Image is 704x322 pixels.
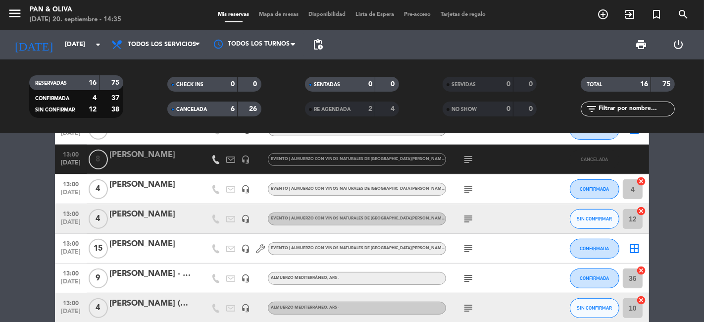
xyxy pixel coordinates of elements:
[58,178,83,189] span: 13:00
[580,275,609,281] span: CONFIRMADA
[636,295,646,305] i: cancel
[109,178,194,191] div: [PERSON_NAME]
[231,106,235,112] strong: 6
[570,298,619,318] button: SIN CONFIRMAR
[253,81,259,88] strong: 0
[241,185,250,194] i: headset_mic
[254,12,304,17] span: Mapa de mesas
[89,79,97,86] strong: 16
[111,95,121,102] strong: 37
[128,41,196,48] span: Todos los servicios
[241,244,250,253] i: headset_mic
[176,107,207,112] span: CANCELADA
[660,30,697,59] div: LOG OUT
[462,213,474,225] i: subject
[89,268,108,288] span: 9
[636,176,646,186] i: cancel
[58,189,83,201] span: [DATE]
[93,95,97,102] strong: 4
[241,215,250,223] i: headset_mic
[58,267,83,278] span: 13:00
[314,107,351,112] span: RE AGENDADA
[231,81,235,88] strong: 0
[462,154,474,165] i: subject
[30,5,121,15] div: Pan & Oliva
[452,107,477,112] span: NO SHOW
[92,39,104,51] i: arrow_drop_down
[598,104,674,114] input: Filtrar por nombre...
[271,306,339,310] span: Almuerzo Mediterráneo
[586,103,598,115] i: filter_list
[111,79,121,86] strong: 75
[304,12,351,17] span: Disponibilidad
[271,187,469,191] span: EVENTO | ALMUERZO CON VINOS NATURALES DE [GEOGRAPHIC_DATA][PERSON_NAME]
[351,12,400,17] span: Lista de Espera
[327,276,339,280] span: , ARS -
[436,12,491,17] span: Tarjetas de regalo
[635,39,647,51] span: print
[529,106,535,112] strong: 0
[241,155,250,164] i: headset_mic
[368,106,372,112] strong: 2
[580,246,609,251] span: CONFIRMADA
[624,8,636,20] i: exit_to_app
[312,39,324,51] span: pending_actions
[271,276,339,280] span: Almuerzo Mediterráneo
[628,243,640,255] i: border_all
[35,81,67,86] span: RESERVADAS
[452,82,476,87] span: SERVIDAS
[109,238,194,251] div: [PERSON_NAME]
[636,266,646,275] i: cancel
[249,106,259,112] strong: 26
[597,8,609,20] i: add_circle_outline
[506,81,510,88] strong: 0
[570,268,619,288] button: CONFIRMADA
[241,304,250,313] i: headset_mic
[109,208,194,221] div: [PERSON_NAME]
[7,6,22,21] i: menu
[89,298,108,318] span: 4
[570,179,619,199] button: CONFIRMADA
[462,243,474,255] i: subject
[241,274,250,283] i: headset_mic
[314,82,340,87] span: SENTADAS
[89,209,108,229] span: 4
[58,130,83,141] span: [DATE]
[30,15,121,25] div: [DATE] 20. septiembre - 14:35
[368,81,372,88] strong: 0
[89,150,108,169] span: 8
[581,157,608,162] span: CANCELADA
[58,219,83,230] span: [DATE]
[672,39,684,51] i: power_settings_new
[7,6,22,24] button: menu
[636,206,646,216] i: cancel
[58,160,83,171] span: [DATE]
[400,12,436,17] span: Pre-acceso
[570,239,619,259] button: CONFIRMADA
[462,302,474,314] i: subject
[89,106,97,113] strong: 12
[577,305,612,311] span: SIN CONFIRMAR
[35,96,69,101] span: CONFIRMADA
[327,306,339,310] span: , ARS -
[271,157,469,161] span: EVENTO | ALMUERZO CON VINOS NATURALES DE [GEOGRAPHIC_DATA][PERSON_NAME]
[640,81,648,88] strong: 16
[35,107,75,112] span: SIN CONFIRMAR
[58,208,83,219] span: 13:00
[587,82,602,87] span: TOTAL
[58,249,83,260] span: [DATE]
[213,12,254,17] span: Mis reservas
[89,179,108,199] span: 4
[391,81,397,88] strong: 0
[58,308,83,320] span: [DATE]
[462,272,474,284] i: subject
[89,239,108,259] span: 15
[58,237,83,249] span: 13:00
[529,81,535,88] strong: 0
[7,34,60,55] i: [DATE]
[662,81,672,88] strong: 75
[58,278,83,290] span: [DATE]
[58,148,83,160] span: 13:00
[677,8,689,20] i: search
[109,149,194,161] div: [PERSON_NAME]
